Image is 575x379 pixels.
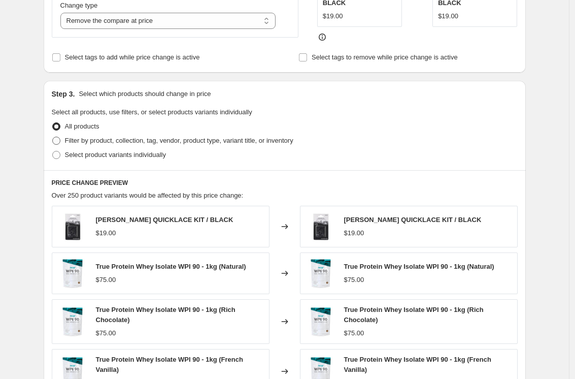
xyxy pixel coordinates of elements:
span: All products [65,122,99,130]
div: $75.00 [344,328,364,338]
span: [PERSON_NAME] QUICKLACE KIT / BLACK [344,216,482,224]
span: Select tags to remove while price change is active [312,53,458,61]
span: Select all products, use filters, or select products variants individually [52,108,252,116]
h6: PRICE CHANGE PREVIEW [52,179,518,187]
span: True Protein Whey Isolate WPI 90 - 1kg (Natural) [344,263,494,270]
span: True Protein Whey Isolate WPI 90 - 1kg (French Vanilla) [96,356,243,373]
span: True Protein Whey Isolate WPI 90 - 1kg (French Vanilla) [344,356,491,373]
span: True Protein Whey Isolate WPI 90 - 1kg (Rich Chocolate) [344,306,484,324]
div: $75.00 [96,328,116,338]
img: SALOMON-QUICK-LACE-KIT-PACE-ATHLETIC_1_80x.jpg [306,211,336,242]
div: $75.00 [344,275,364,285]
span: Select product variants individually [65,151,166,159]
div: $19.00 [96,228,116,238]
h2: Step 3. [52,89,75,99]
p: Select which products should change in price [79,89,211,99]
span: True Protein Whey Isolate WPI 90 - 1kg (Rich Chocolate) [96,306,235,324]
img: SALOMON-QUICK-LACE-KIT-PACE-ATHLETIC_1_80x.jpg [57,211,88,242]
img: protein11_80x.jpg [306,258,336,289]
img: protein11_80x.jpg [306,306,336,337]
span: True Protein Whey Isolate WPI 90 - 1kg (Natural) [96,263,246,270]
span: [PERSON_NAME] QUICKLACE KIT / BLACK [96,216,233,224]
div: $19.00 [344,228,364,238]
img: protein11_80x.jpg [57,306,88,337]
span: Filter by product, collection, tag, vendor, product type, variant title, or inventory [65,137,293,144]
div: $75.00 [96,275,116,285]
span: Change type [60,2,98,9]
img: protein11_80x.jpg [57,258,88,289]
span: Select tags to add while price change is active [65,53,200,61]
span: Over 250 product variants would be affected by this price change: [52,192,244,199]
div: $19.00 [323,11,343,21]
div: $19.00 [438,11,458,21]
